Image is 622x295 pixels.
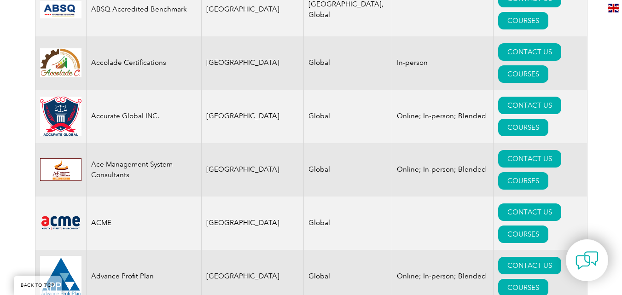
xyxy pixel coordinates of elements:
[304,36,392,90] td: Global
[201,90,304,143] td: [GEOGRAPHIC_DATA]
[498,97,561,114] a: CONTACT US
[498,119,548,136] a: COURSES
[86,143,201,197] td: Ace Management System Consultants
[304,143,392,197] td: Global
[392,143,494,197] td: Online; In-person; Blended
[498,257,561,274] a: CONTACT US
[608,4,619,12] img: en
[40,1,81,18] img: cc24547b-a6e0-e911-a812-000d3a795b83-logo.png
[86,90,201,143] td: Accurate Global INC.
[392,90,494,143] td: Online; In-person; Blended
[498,43,561,61] a: CONTACT US
[304,90,392,143] td: Global
[498,226,548,243] a: COURSES
[40,214,81,231] img: 0f03f964-e57c-ec11-8d20-002248158ec2-logo.png
[304,197,392,250] td: Global
[498,203,561,221] a: CONTACT US
[86,197,201,250] td: ACME
[498,172,548,190] a: COURSES
[40,158,81,181] img: 306afd3c-0a77-ee11-8179-000d3ae1ac14-logo.jpg
[201,36,304,90] td: [GEOGRAPHIC_DATA]
[201,197,304,250] td: [GEOGRAPHIC_DATA]
[201,143,304,197] td: [GEOGRAPHIC_DATA]
[14,276,62,295] a: BACK TO TOP
[40,97,81,136] img: a034a1f6-3919-f011-998a-0022489685a1-logo.png
[498,12,548,29] a: COURSES
[498,150,561,168] a: CONTACT US
[40,48,81,77] img: 1a94dd1a-69dd-eb11-bacb-002248159486-logo.jpg
[575,249,599,272] img: contact-chat.png
[86,36,201,90] td: Accolade Certifications
[498,65,548,83] a: COURSES
[392,36,494,90] td: In-person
